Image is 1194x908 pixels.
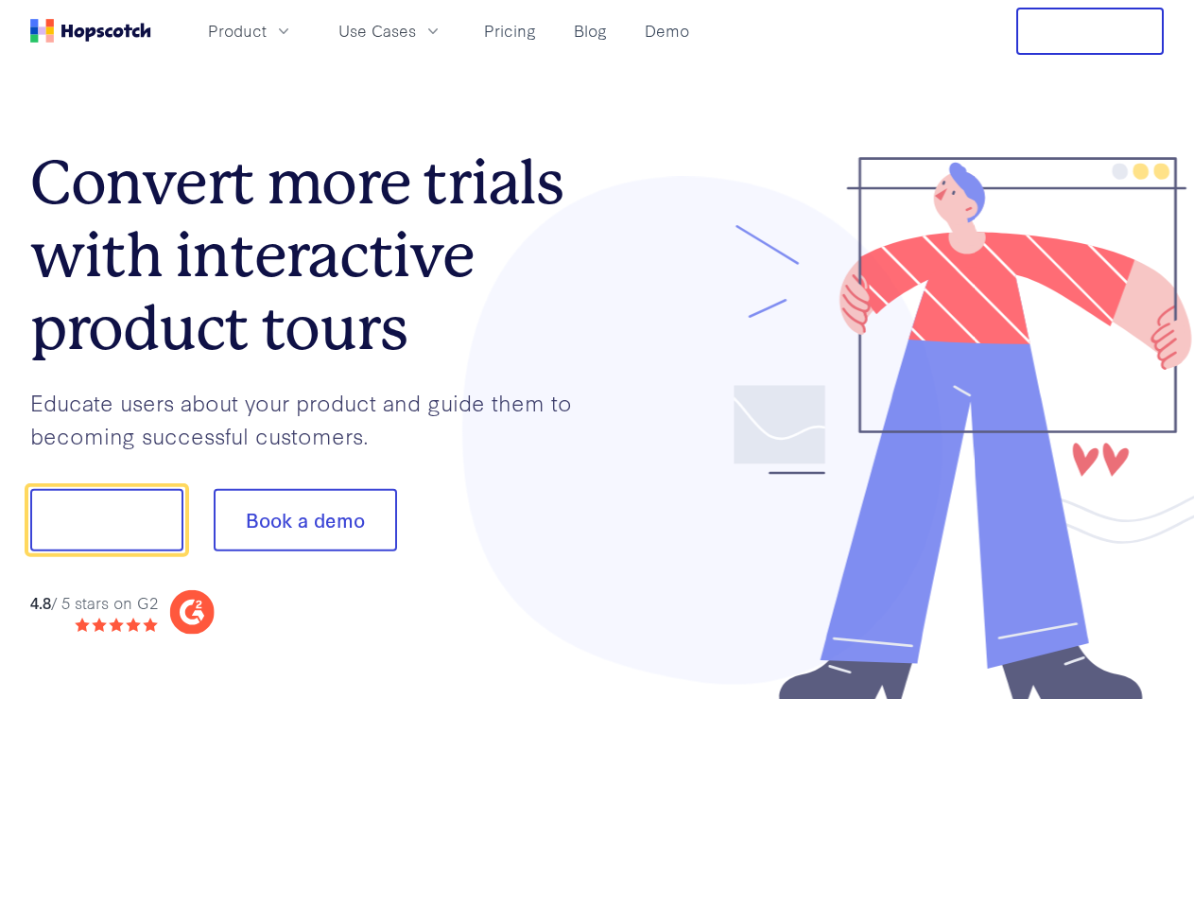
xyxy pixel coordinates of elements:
[476,15,544,46] a: Pricing
[30,489,183,551] button: Show me!
[327,15,454,46] button: Use Cases
[214,489,397,551] button: Book a demo
[30,147,597,364] h1: Convert more trials with interactive product tours
[30,19,151,43] a: Home
[1016,8,1164,55] button: Free Trial
[30,590,51,612] strong: 4.8
[338,19,416,43] span: Use Cases
[208,19,267,43] span: Product
[30,590,158,614] div: / 5 stars on G2
[566,15,614,46] a: Blog
[197,15,304,46] button: Product
[637,15,697,46] a: Demo
[30,386,597,451] p: Educate users about your product and guide them to becoming successful customers.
